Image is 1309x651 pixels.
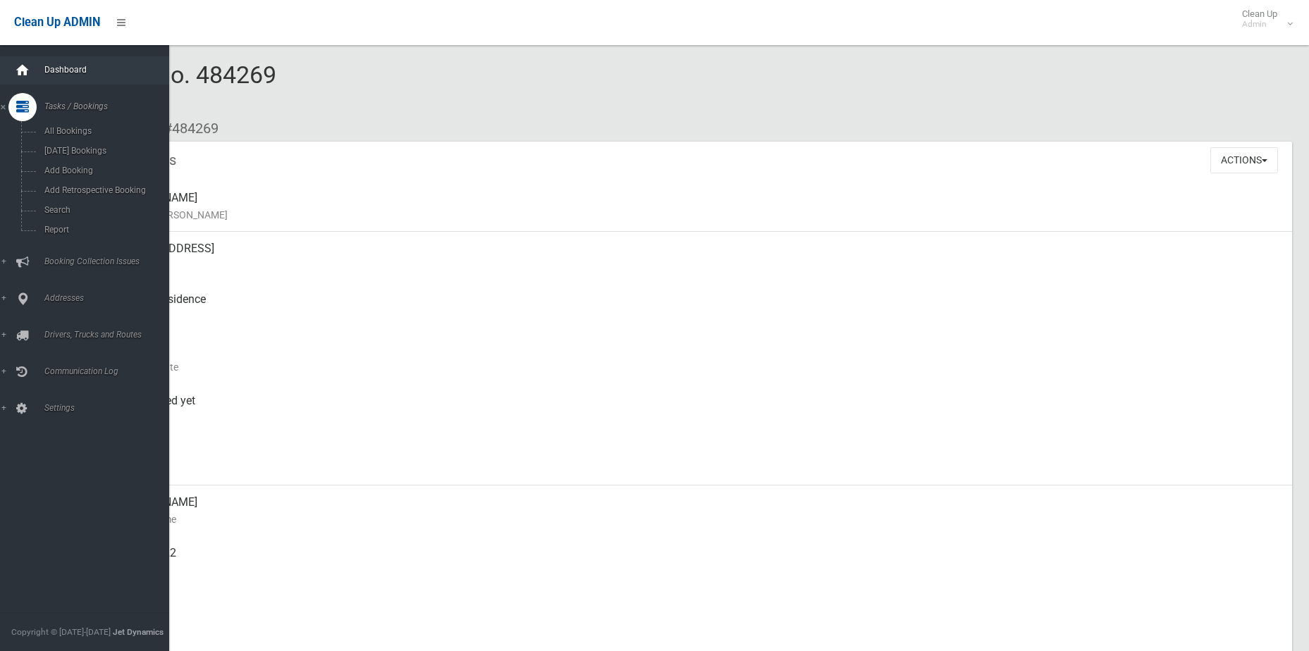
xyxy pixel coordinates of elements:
li: #484269 [154,116,219,142]
span: Addresses [40,293,180,303]
span: Booking No. 484269 [62,61,276,116]
small: Collection Date [113,359,1281,376]
span: Report [40,225,168,235]
small: Pickup Point [113,308,1281,325]
div: None given [113,587,1281,638]
small: Collected At [113,409,1281,426]
span: Booking Collection Issues [40,256,180,266]
small: Mobile [113,562,1281,578]
div: [STREET_ADDRESS] [113,232,1281,283]
small: Zone [113,460,1281,477]
div: [DATE] [113,435,1281,485]
small: Address [113,257,1281,274]
div: [PERSON_NAME] [113,181,1281,232]
div: [DATE] [113,333,1281,384]
span: Dashboard [40,65,180,75]
small: Admin [1242,19,1277,30]
span: Copyright © [DATE]-[DATE] [11,627,111,637]
span: Drivers, Trucks and Routes [40,330,180,340]
span: Settings [40,403,180,413]
button: Actions [1210,147,1278,173]
span: Clean Up ADMIN [14,15,100,29]
span: Add Retrospective Booking [40,185,168,195]
small: Landline [113,612,1281,629]
small: Name of [PERSON_NAME] [113,206,1281,223]
span: Add Booking [40,166,168,175]
span: [DATE] Bookings [40,146,168,156]
div: Not collected yet [113,384,1281,435]
span: Communication Log [40,366,180,376]
small: Contact Name [113,511,1281,528]
span: Clean Up [1235,8,1291,30]
span: All Bookings [40,126,168,136]
span: Tasks / Bookings [40,101,180,111]
div: 0409124822 [113,536,1281,587]
span: Search [40,205,168,215]
div: Front of Residence [113,283,1281,333]
div: [PERSON_NAME] [113,485,1281,536]
strong: Jet Dynamics [113,627,164,637]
